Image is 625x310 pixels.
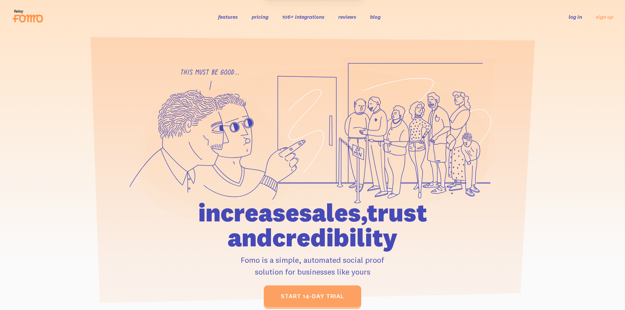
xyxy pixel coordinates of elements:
[338,13,356,20] a: reviews
[252,13,268,20] a: pricing
[569,13,582,20] a: log in
[282,13,324,20] a: 106+ integrations
[218,13,238,20] a: features
[596,13,613,20] a: sign up
[370,13,381,20] a: blog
